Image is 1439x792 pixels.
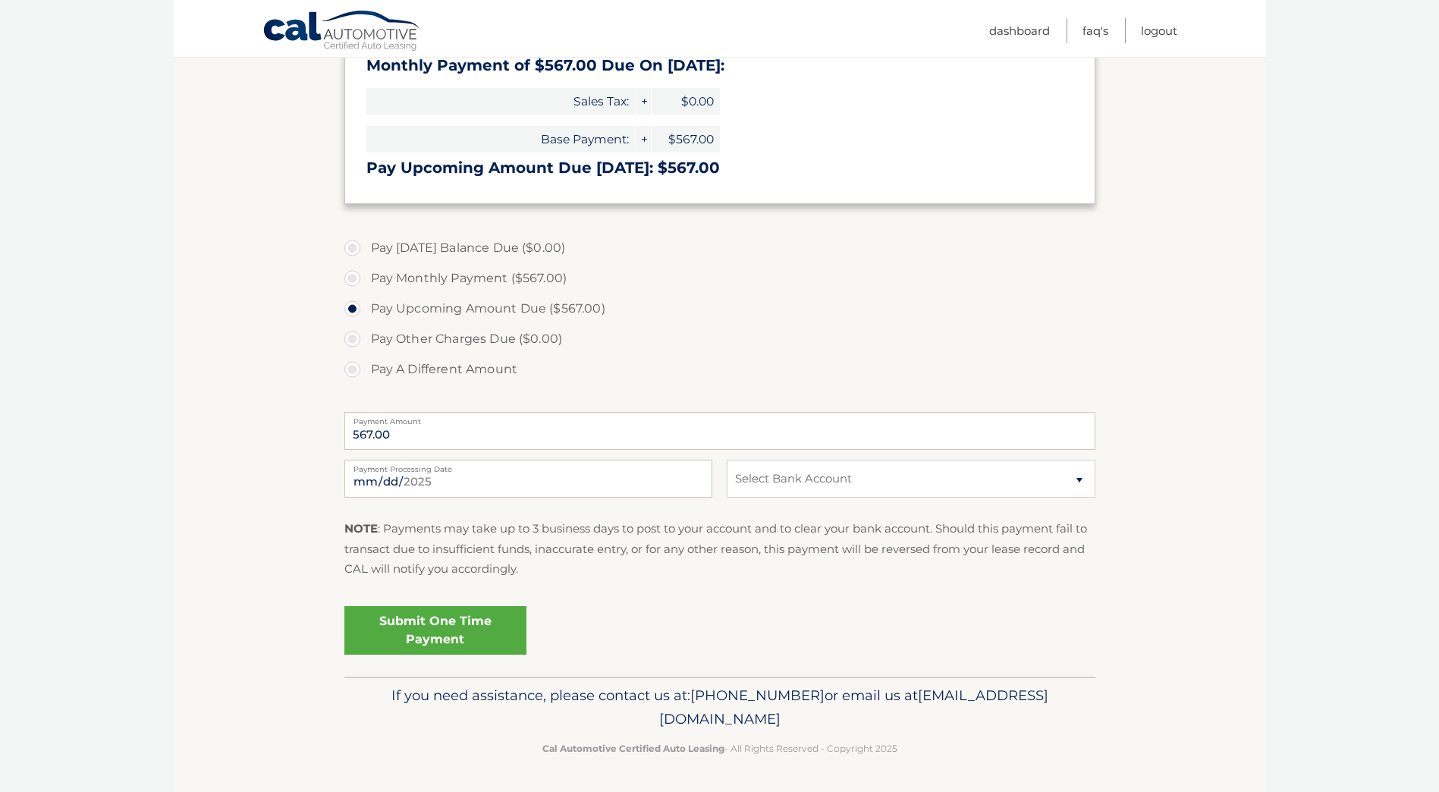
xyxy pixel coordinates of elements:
[366,56,1073,75] h3: Monthly Payment of $567.00 Due On [DATE]:
[652,126,720,152] span: $567.00
[344,294,1095,324] label: Pay Upcoming Amount Due ($567.00)
[1141,18,1177,43] a: Logout
[344,521,378,536] strong: NOTE
[344,233,1095,263] label: Pay [DATE] Balance Due ($0.00)
[636,126,651,152] span: +
[354,740,1086,756] p: - All Rights Reserved - Copyright 2025
[344,412,1095,424] label: Payment Amount
[989,18,1050,43] a: Dashboard
[1082,18,1108,43] a: FAQ's
[344,354,1095,385] label: Pay A Different Amount
[344,324,1095,354] label: Pay Other Charges Due ($0.00)
[344,412,1095,450] input: Payment Amount
[636,88,651,115] span: +
[366,126,635,152] span: Base Payment:
[344,519,1095,579] p: : Payments may take up to 3 business days to post to your account and to clear your bank account....
[542,743,724,754] strong: Cal Automotive Certified Auto Leasing
[344,606,526,655] a: Submit One Time Payment
[690,687,825,704] span: [PHONE_NUMBER]
[262,10,422,54] a: Cal Automotive
[344,460,712,472] label: Payment Processing Date
[366,159,1073,178] h3: Pay Upcoming Amount Due [DATE]: $567.00
[354,684,1086,732] p: If you need assistance, please contact us at: or email us at
[652,88,720,115] span: $0.00
[366,88,635,115] span: Sales Tax:
[344,460,712,498] input: Payment Date
[344,263,1095,294] label: Pay Monthly Payment ($567.00)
